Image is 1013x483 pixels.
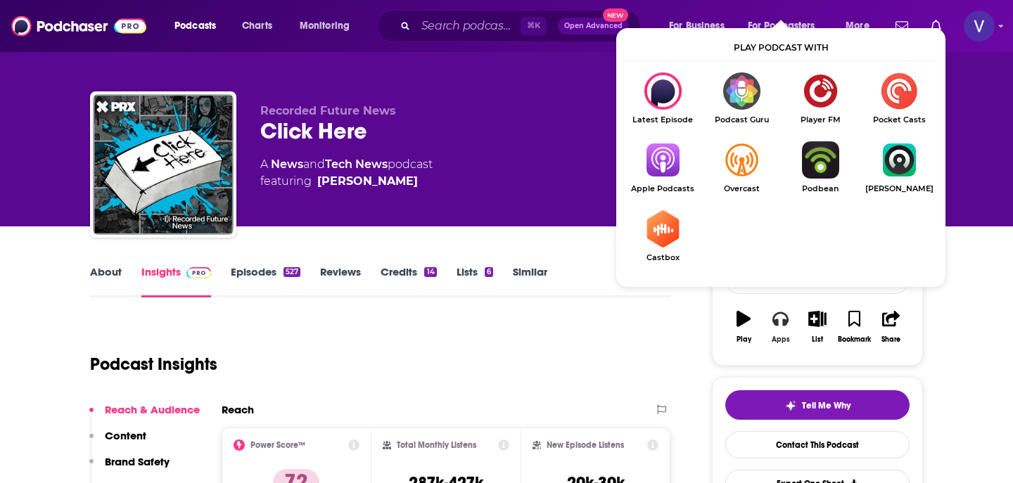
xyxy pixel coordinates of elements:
[860,184,938,193] span: [PERSON_NAME]
[762,302,798,352] button: Apps
[623,253,702,262] span: Castbox
[838,335,871,344] div: Bookmark
[260,104,396,117] span: Recorded Future News
[105,429,146,442] p: Content
[547,440,624,450] h2: New Episode Listens
[521,17,547,35] span: ⌘ K
[748,16,815,36] span: For Podcasters
[90,265,122,297] a: About
[141,265,211,297] a: InsightsPodchaser Pro
[485,267,493,277] div: 6
[739,15,836,37] button: open menu
[603,8,628,22] span: New
[623,141,702,193] a: Apple PodcastsApple Podcasts
[725,390,910,420] button: tell me why sparkleTell Me Why
[669,16,725,36] span: For Business
[702,184,781,193] span: Overcast
[11,13,146,39] img: Podchaser - Follow, Share and Rate Podcasts
[623,72,702,124] div: Click Here on Latest Episode
[781,141,860,193] a: PodbeanPodbean
[250,440,305,450] h2: Power Score™
[802,400,850,411] span: Tell Me Why
[397,440,476,450] h2: Total Monthly Listens
[781,115,860,124] span: Player FM
[725,431,910,458] a: Contact This Podcast
[233,15,281,37] a: Charts
[781,184,860,193] span: Podbean
[260,156,433,190] div: A podcast
[772,335,790,344] div: Apps
[785,400,796,411] img: tell me why sparkle
[623,115,702,124] span: Latest Episode
[964,11,995,41] img: User Profile
[890,14,914,38] a: Show notifications dropdown
[325,157,388,171] a: Tech News
[416,15,521,37] input: Search podcasts, credits, & more...
[89,429,146,455] button: Content
[283,267,300,277] div: 527
[89,455,170,481] button: Brand Safety
[165,15,234,37] button: open menu
[860,141,938,193] a: Castro[PERSON_NAME]
[623,210,702,262] a: CastboxCastbox
[836,15,887,37] button: open menu
[390,10,654,42] div: Search podcasts, credits, & more...
[105,455,170,468] p: Brand Safety
[623,184,702,193] span: Apple Podcasts
[457,265,493,297] a: Lists6
[564,22,623,30] span: Open Advanced
[702,141,781,193] a: OvercastOvercast
[105,403,200,416] p: Reach & Audience
[290,15,368,37] button: open menu
[799,302,836,352] button: List
[725,302,762,352] button: Play
[186,267,211,278] img: Podchaser Pro
[964,11,995,41] button: Show profile menu
[881,335,900,344] div: Share
[317,173,418,190] a: Dina Raston
[260,173,433,190] span: featuring
[702,115,781,124] span: Podcast Guru
[659,15,742,37] button: open menu
[964,11,995,41] span: Logged in as victoria.wilson
[381,265,436,297] a: Credits14
[513,265,547,297] a: Similar
[737,335,751,344] div: Play
[873,302,910,352] button: Share
[558,18,629,34] button: Open AdvancedNew
[424,267,436,277] div: 14
[846,16,869,36] span: More
[320,265,361,297] a: Reviews
[303,157,325,171] span: and
[702,72,781,124] a: Podcast GuruPodcast Guru
[781,72,860,124] a: Player FMPlayer FM
[860,72,938,124] a: Pocket CastsPocket Casts
[222,403,254,416] h2: Reach
[93,94,234,235] img: Click Here
[623,35,938,61] div: Play podcast with
[860,115,938,124] span: Pocket Casts
[242,16,272,36] span: Charts
[89,403,200,429] button: Reach & Audience
[90,354,217,375] h1: Podcast Insights
[836,302,872,352] button: Bookmark
[300,16,350,36] span: Monitoring
[174,16,216,36] span: Podcasts
[271,157,303,171] a: News
[231,265,300,297] a: Episodes527
[812,335,823,344] div: List
[925,14,947,38] a: Show notifications dropdown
